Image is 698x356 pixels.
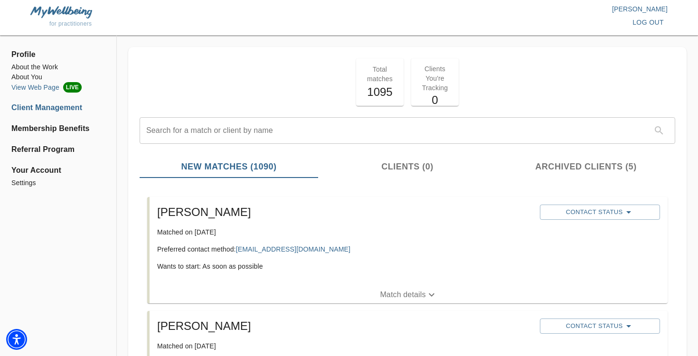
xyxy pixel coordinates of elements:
h5: [PERSON_NAME] [157,205,532,220]
p: Wants to start: As soon as possible [157,262,532,271]
span: Profile [11,49,105,60]
button: log out [629,14,668,31]
span: for practitioners [49,20,92,27]
span: New Matches (1090) [145,160,312,173]
div: Accessibility Menu [6,329,27,350]
button: Contact Status [540,319,660,334]
a: Referral Program [11,144,105,155]
p: Matched on [DATE] [157,341,532,351]
a: Settings [11,178,105,188]
img: MyWellbeing [30,6,92,18]
a: Membership Benefits [11,123,105,134]
span: Contact Status [545,320,655,332]
h5: [PERSON_NAME] [157,319,532,334]
a: [EMAIL_ADDRESS][DOMAIN_NAME] [236,245,350,253]
h5: 1095 [362,84,398,100]
span: log out [632,17,664,28]
span: LIVE [63,82,82,93]
a: About the Work [11,62,105,72]
p: Match details [380,289,425,300]
p: Total matches [362,65,398,84]
span: Clients (0) [324,160,491,173]
p: [PERSON_NAME] [349,4,668,14]
a: Client Management [11,102,105,113]
a: About You [11,72,105,82]
h5: 0 [417,93,453,108]
p: Clients You're Tracking [417,64,453,93]
a: View Web PageLIVE [11,82,105,93]
li: View Web Page [11,82,105,93]
span: Contact Status [545,206,655,218]
span: Archived Clients (5) [502,160,670,173]
button: Match details [150,286,668,303]
p: Preferred contact method: [157,244,532,254]
p: Matched on [DATE] [157,227,532,237]
span: Your Account [11,165,105,176]
button: Contact Status [540,205,660,220]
